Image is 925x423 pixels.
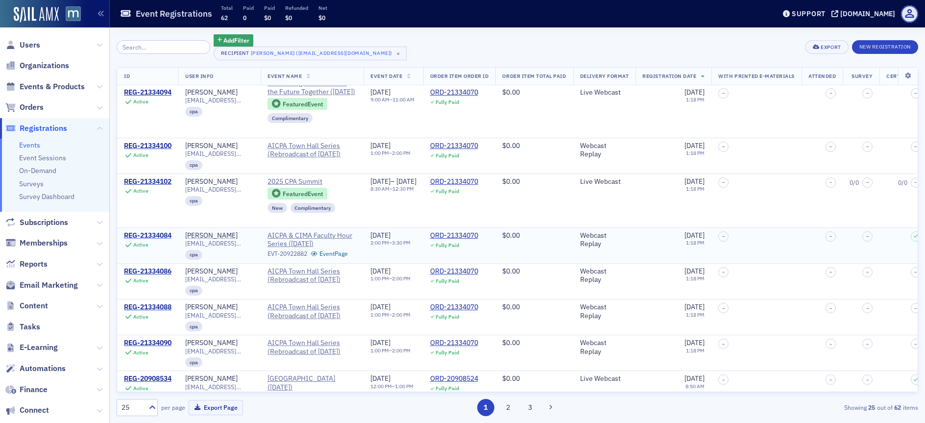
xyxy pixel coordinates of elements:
[370,383,392,390] time: 12:00 PM
[283,191,323,197] div: Featured Event
[392,149,411,156] time: 2:00 PM
[370,73,402,79] span: Event Date
[133,152,148,158] div: Active
[20,60,69,71] span: Organizations
[436,385,459,392] div: Fully Paid
[285,14,292,22] span: $0
[866,305,869,311] span: –
[658,403,918,412] div: Showing out of items
[185,107,202,117] div: cpa
[5,259,48,270] a: Reports
[866,341,869,347] span: –
[66,6,81,22] img: SailAMX
[829,377,832,383] span: –
[686,347,705,354] time: 1:18 PM
[268,267,357,284] a: AICPA Town Hall Series (Rebroadcast of [DATE])
[117,40,210,54] input: Search…
[370,275,389,282] time: 1:00 PM
[642,73,696,79] span: Registration Date
[370,231,390,240] span: [DATE]
[370,177,390,186] span: [DATE]
[268,98,327,110] div: Featured Event
[124,88,171,97] a: REG-21334094
[185,348,254,355] span: [EMAIL_ADDRESS][DOMAIN_NAME]
[5,280,78,291] a: Email Marketing
[370,185,389,192] time: 8:30 AM
[430,177,478,186] a: ORD-21334070
[430,374,478,383] div: ORD-20908524
[370,347,389,354] time: 1:00 PM
[808,73,836,79] span: Attended
[133,188,148,194] div: Active
[370,239,389,246] time: 2:00 PM
[185,177,238,186] div: [PERSON_NAME]
[20,300,48,311] span: Content
[394,49,403,58] span: ×
[821,45,841,50] div: Export
[124,267,171,276] div: REG-21334086
[5,342,58,353] a: E-Learning
[311,250,348,257] a: EventPage
[914,341,917,347] span: –
[133,242,148,248] div: Active
[722,90,725,96] span: –
[886,73,921,79] span: Certificate
[124,177,171,186] a: REG-21334102
[866,179,869,185] span: –
[477,399,494,416] button: 1
[291,203,336,213] div: Complimentary
[852,73,873,79] span: Survey
[370,267,390,275] span: [DATE]
[430,303,478,312] a: ORD-21334070
[19,141,40,149] a: Events
[370,302,390,311] span: [DATE]
[580,142,629,159] div: Webcast Replay
[214,34,254,47] button: AddFilter
[185,231,238,240] a: [PERSON_NAME]
[370,348,411,354] div: –
[5,102,44,113] a: Orders
[392,275,411,282] time: 2:00 PM
[268,339,357,356] a: AICPA Town Hall Series (Rebroadcast of [DATE])
[686,185,705,192] time: 1:18 PM
[436,99,459,105] div: Fully Paid
[722,377,725,383] span: –
[684,374,705,383] span: [DATE]
[268,303,357,320] a: AICPA Town Hall Series (Rebroadcast of [DATE])
[285,4,308,11] p: Refunded
[370,177,416,186] div: –
[5,217,68,228] a: Subscriptions
[580,374,629,383] div: Live Webcast
[268,231,357,249] span: AICPA & CIMA Faculty Hour Series (9/26/2025)
[185,374,238,383] a: [PERSON_NAME]
[684,88,705,97] span: [DATE]
[5,81,85,92] a: Events & Products
[185,357,202,367] div: cpa
[370,141,390,150] span: [DATE]
[5,238,68,249] a: Memberships
[430,339,478,348] div: ORD-21334070
[430,142,478,150] div: ORD-21334070
[19,192,74,201] a: Survey Dashboard
[684,338,705,347] span: [DATE]
[185,142,238,150] div: [PERSON_NAME]
[5,123,67,134] a: Registrations
[133,277,148,284] div: Active
[914,144,917,149] span: –
[122,402,143,413] div: 25
[370,186,416,192] div: –
[370,240,411,246] div: –
[430,73,489,79] span: Order Item Order ID
[19,153,66,162] a: Event Sessions
[850,179,859,186] span: 0 / 0
[684,141,705,150] span: [DATE]
[686,275,705,282] time: 1:18 PM
[722,341,725,347] span: –
[185,240,254,247] span: [EMAIL_ADDRESS][DOMAIN_NAME]
[185,286,202,296] div: cpa
[370,88,390,97] span: [DATE]
[436,188,459,195] div: Fully Paid
[502,267,520,275] span: $0.00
